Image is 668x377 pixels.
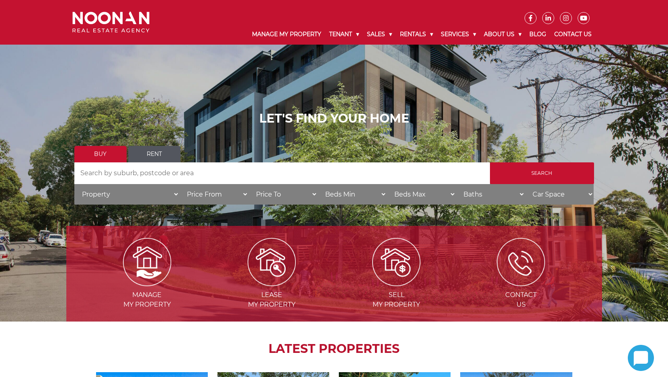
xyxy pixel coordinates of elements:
img: Manage my Property [123,238,171,286]
a: Rent [128,146,180,162]
img: Lease my property [248,238,296,286]
input: Search by suburb, postcode or area [74,162,490,184]
a: Sales [363,24,396,45]
h2: LATEST PROPERTIES [86,342,582,356]
span: Contact Us [459,290,582,309]
span: Sell my Property [335,290,458,309]
a: Manage my Property Managemy Property [86,258,209,308]
a: About Us [480,24,525,45]
img: Noonan Real Estate Agency [72,12,150,33]
span: Manage my Property [86,290,209,309]
a: Tenant [325,24,363,45]
img: Sell my property [372,238,420,286]
a: Rentals [396,24,437,45]
h1: LET'S FIND YOUR HOME [74,111,594,126]
a: Contact Us [550,24,596,45]
a: Manage My Property [248,24,325,45]
span: Lease my Property [210,290,333,309]
img: ICONS [497,238,545,286]
a: Blog [525,24,550,45]
a: Lease my property Leasemy Property [210,258,333,308]
a: Services [437,24,480,45]
a: Sell my property Sellmy Property [335,258,458,308]
a: ICONS ContactUs [459,258,582,308]
input: Search [490,162,594,184]
a: Buy [74,146,127,162]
